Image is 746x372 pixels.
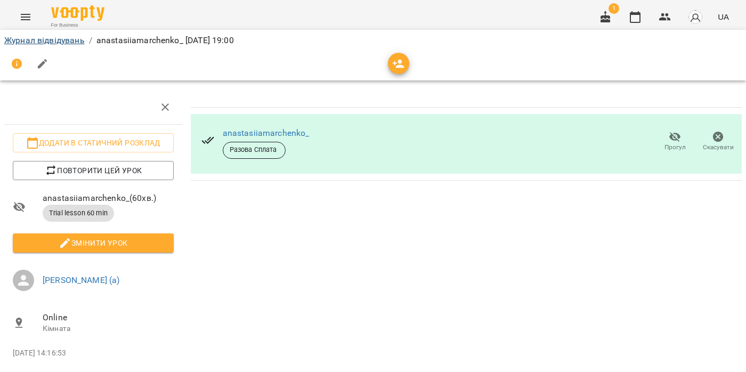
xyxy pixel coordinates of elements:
span: Скасувати [703,143,734,152]
span: Змінити урок [21,237,165,249]
span: Додати в статичний розклад [21,136,165,149]
span: Повторити цей урок [21,164,165,177]
span: anastasiiamarchenko_ ( 60 хв. ) [43,192,174,205]
p: Кімната [43,324,174,334]
p: [DATE] 14:16:53 [13,348,174,359]
span: 1 [609,3,619,14]
li: / [89,34,92,47]
span: Trial lesson 60 min [43,208,114,218]
a: Журнал відвідувань [4,35,85,45]
button: Скасувати [696,127,740,157]
img: avatar_s.png [688,10,703,25]
img: Voopty Logo [51,5,104,21]
button: Menu [13,4,38,30]
span: Online [43,311,174,324]
span: Прогул [664,143,686,152]
span: UA [718,11,729,22]
button: Додати в статичний розклад [13,133,174,152]
button: Прогул [653,127,696,157]
button: Повторити цей урок [13,161,174,180]
nav: breadcrumb [4,34,742,47]
p: anastasiiamarchenko_ [DATE] 19:00 [96,34,234,47]
span: For Business [51,22,104,29]
button: UA [713,7,733,27]
button: Змінити урок [13,233,174,253]
span: Разова Сплата [223,145,285,155]
a: anastasiiamarchenko_ [223,128,310,138]
a: [PERSON_NAME] (а) [43,275,120,285]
